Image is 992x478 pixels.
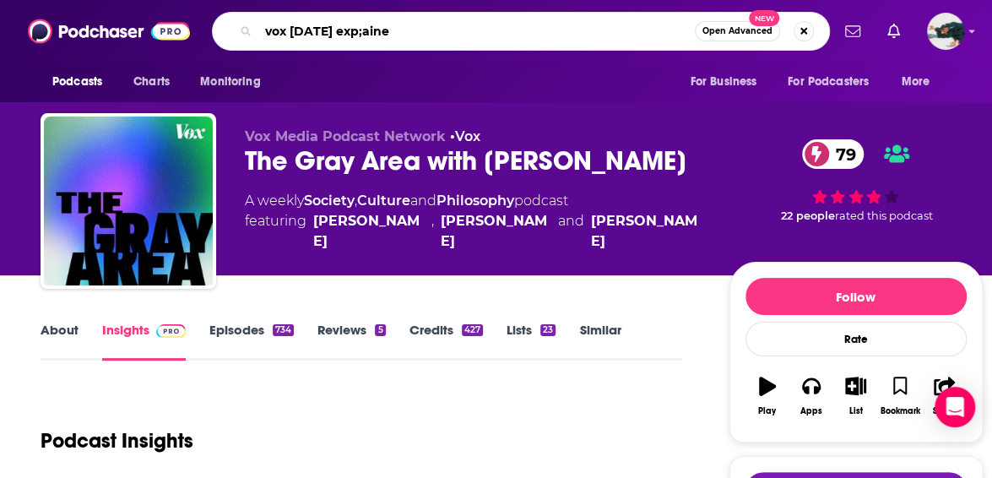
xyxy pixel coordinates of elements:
[789,366,833,426] button: Apps
[933,406,956,416] div: Share
[313,211,425,252] a: Sean Illing
[375,324,385,336] div: 5
[800,406,822,416] div: Apps
[431,211,434,252] span: ,
[212,12,830,51] div: Search podcasts, credits, & more...
[935,387,975,427] div: Open Intercom Messenger
[41,428,193,454] h1: Podcast Insights
[52,70,102,94] span: Podcasts
[927,13,964,50] span: Logged in as fsg.publicity
[357,193,410,209] a: Culture
[695,21,780,41] button: Open AdvancedNew
[245,191,702,252] div: A weekly podcast
[690,70,756,94] span: For Business
[209,322,294,361] a: Episodes734
[579,322,621,361] a: Similar
[455,128,480,144] a: Vox
[41,66,124,98] button: open menu
[317,322,385,361] a: Reviews5
[273,324,294,336] div: 734
[881,17,907,46] a: Show notifications dropdown
[41,322,79,361] a: About
[902,70,930,94] span: More
[890,66,951,98] button: open menu
[781,209,835,222] span: 22 people
[133,70,170,94] span: Charts
[819,139,865,169] span: 79
[777,66,893,98] button: open menu
[702,27,772,35] span: Open Advanced
[878,366,922,426] button: Bookmark
[835,209,933,222] span: rated this podcast
[802,139,865,169] a: 79
[540,324,556,336] div: 23
[200,70,260,94] span: Monitoring
[880,406,919,416] div: Bookmark
[44,117,213,285] img: The Gray Area with Sean Illing
[188,66,282,98] button: open menu
[745,366,789,426] button: Play
[749,10,779,26] span: New
[922,366,966,426] button: Share
[441,211,552,252] a: Ezra Klein
[450,128,480,144] span: •
[758,406,776,416] div: Play
[462,324,483,336] div: 427
[558,211,584,252] span: and
[927,13,964,50] img: User Profile
[507,322,556,361] a: Lists23
[28,15,190,47] img: Podchaser - Follow, Share and Rate Podcasts
[410,193,436,209] span: and
[304,193,355,209] a: Society
[258,18,695,45] input: Search podcasts, credits, & more...
[245,211,702,252] span: featuring
[745,322,967,356] div: Rate
[833,366,877,426] button: List
[122,66,180,98] a: Charts
[156,324,186,338] img: Podchaser Pro
[678,66,778,98] button: open menu
[745,278,967,315] button: Follow
[355,193,357,209] span: ,
[838,17,867,46] a: Show notifications dropdown
[436,193,514,209] a: Philosophy
[729,128,983,233] div: 79 22 peoplerated this podcast
[927,13,964,50] button: Show profile menu
[102,322,186,361] a: InsightsPodchaser Pro
[788,70,869,94] span: For Podcasters
[409,322,483,361] a: Credits427
[849,406,863,416] div: List
[591,211,702,252] div: [PERSON_NAME]
[245,128,446,144] span: Vox Media Podcast Network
